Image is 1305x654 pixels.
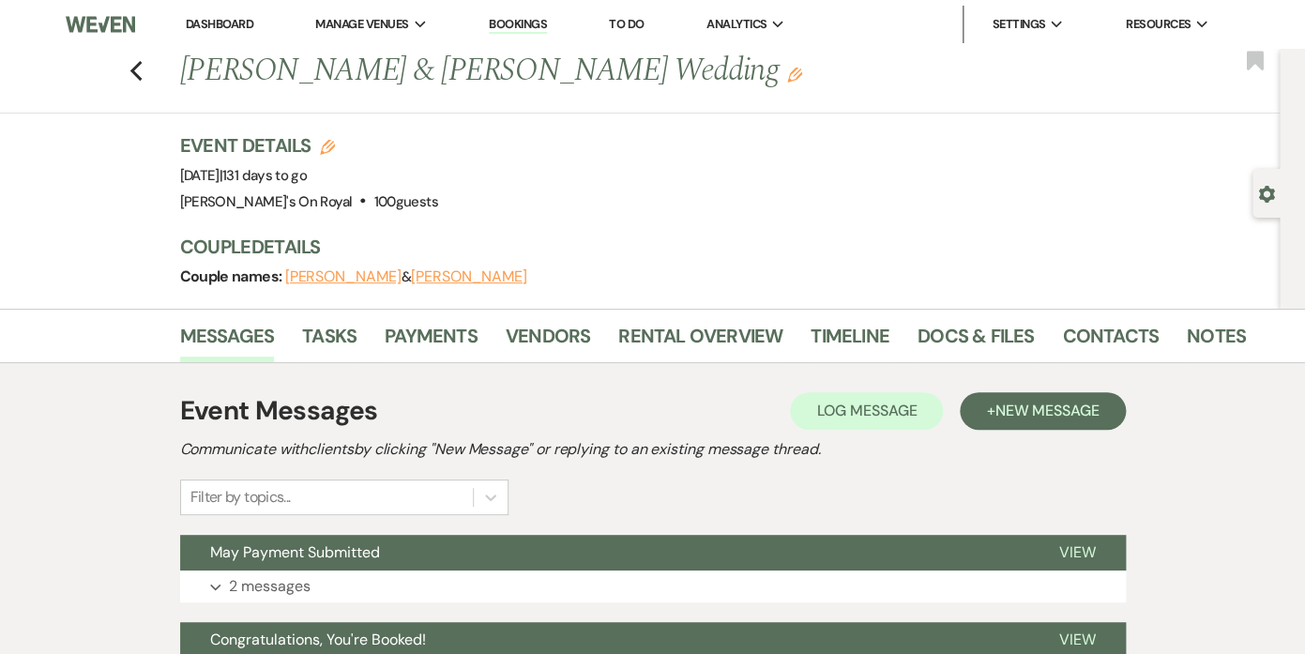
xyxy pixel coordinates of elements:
[180,535,1029,570] button: May Payment Submitted
[992,15,1045,34] span: Settings
[180,266,285,286] span: Couple names:
[229,574,311,599] p: 2 messages
[190,486,291,509] div: Filter by topics...
[180,321,275,362] a: Messages
[960,392,1125,430] button: +New Message
[180,570,1126,602] button: 2 messages
[816,401,917,420] span: Log Message
[787,66,802,83] button: Edit
[222,166,307,185] span: 131 days to go
[790,392,943,430] button: Log Message
[1062,321,1159,362] a: Contacts
[220,166,307,185] span: |
[180,192,353,211] span: [PERSON_NAME]'s On Royal
[180,234,1231,260] h3: Couple Details
[186,16,253,32] a: Dashboard
[1029,535,1126,570] button: View
[180,391,378,431] h1: Event Messages
[180,132,438,159] h3: Event Details
[618,321,782,362] a: Rental Overview
[385,321,478,362] a: Payments
[1126,15,1191,34] span: Resources
[994,401,1099,420] span: New Message
[506,321,590,362] a: Vendors
[180,49,1021,94] h1: [PERSON_NAME] & [PERSON_NAME] Wedding
[609,16,644,32] a: To Do
[374,192,438,211] span: 100 guests
[285,267,527,286] span: &
[1059,630,1096,649] span: View
[180,438,1126,461] h2: Communicate with clients by clicking "New Message" or replying to an existing message thread.
[918,321,1034,362] a: Docs & Files
[302,321,357,362] a: Tasks
[411,269,527,284] button: [PERSON_NAME]
[315,15,408,34] span: Manage Venues
[1059,542,1096,562] span: View
[706,15,766,34] span: Analytics
[489,16,547,34] a: Bookings
[811,321,889,362] a: Timeline
[210,630,426,649] span: Congratulations, You're Booked!
[66,5,136,44] img: Weven Logo
[180,166,308,185] span: [DATE]
[1258,184,1275,202] button: Open lead details
[1187,321,1246,362] a: Notes
[285,269,402,284] button: [PERSON_NAME]
[210,542,380,562] span: May Payment Submitted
